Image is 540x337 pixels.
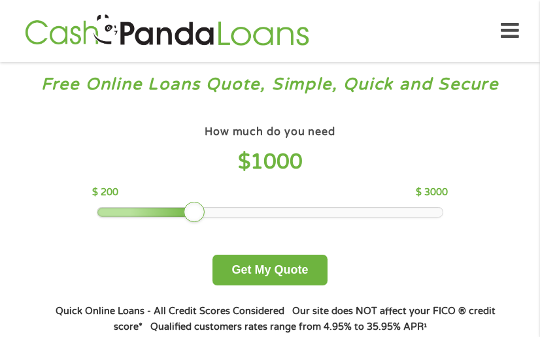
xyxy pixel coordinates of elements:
strong: Our site does NOT affect your FICO ® credit score* [114,306,496,332]
h4: How much do you need [205,125,335,139]
h4: $ [92,149,448,176]
img: GetLoanNow Logo [21,12,312,50]
button: Get My Quote [212,255,327,285]
span: 1000 [250,150,303,174]
strong: Quick Online Loans - All Credit Scores Considered [56,306,284,317]
p: $ 3000 [416,185,448,200]
h3: Free Online Loans Quote, Simple, Quick and Secure [12,74,528,95]
p: $ 200 [92,185,118,200]
strong: Qualified customers rates range from 4.95% to 35.95% APR¹ [150,321,427,332]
